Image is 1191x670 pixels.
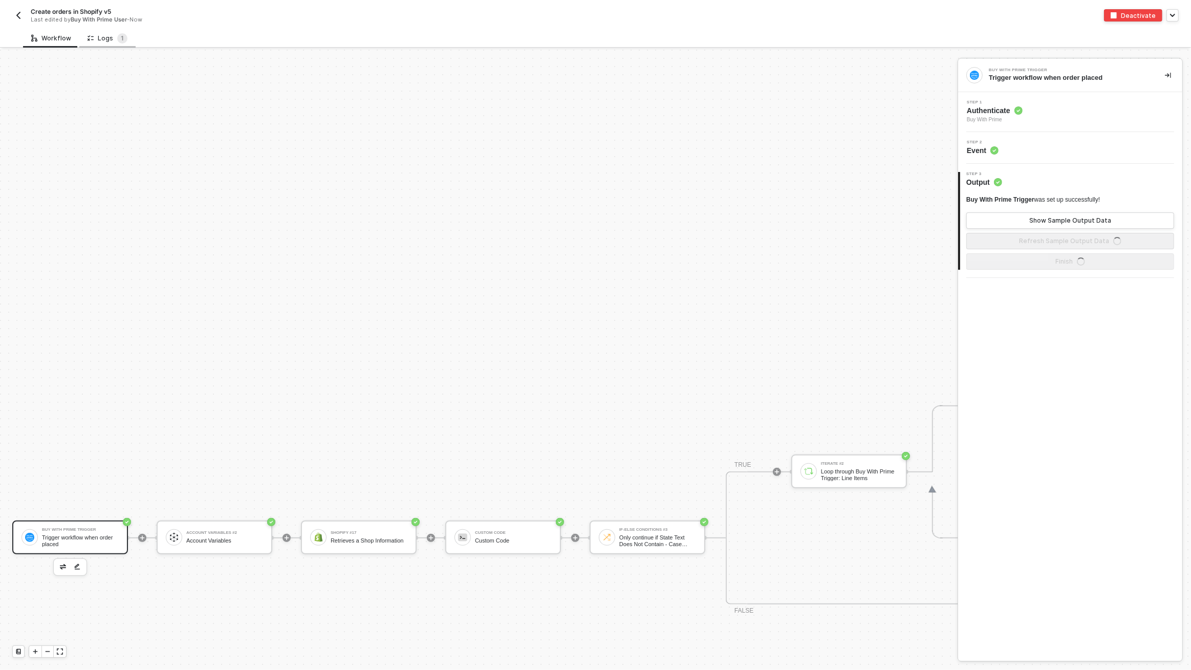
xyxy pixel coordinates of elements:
[970,71,979,80] img: integration-icon
[1121,11,1156,20] div: Deactivate
[1104,9,1162,21] button: deactivateDeactivate
[475,531,552,535] div: Custom Code
[619,528,696,532] div: If-Else Conditions #3
[821,462,898,466] div: Iterate #2
[967,100,1023,104] span: Step 1
[734,460,751,470] div: TRUE
[1111,12,1117,18] img: deactivate
[32,649,38,655] span: icon-play
[71,16,127,23] span: Buy With Prime User
[123,518,131,526] span: icon-success-page
[314,533,323,542] img: icon
[12,9,25,21] button: back
[60,564,66,569] img: edit-cred
[966,233,1174,249] button: Refresh Sample Output Dataicon-loader
[774,469,780,475] span: icon-play
[42,528,119,532] div: Buy With Prime Trigger
[267,518,275,526] span: icon-success-page
[475,537,552,544] div: Custom Code
[71,561,83,573] button: edit-cred
[428,535,434,541] span: icon-play
[966,172,1002,176] span: Step 3
[74,564,80,571] img: edit-cred
[967,116,1023,124] span: Buy With Prime
[966,196,1034,203] span: Buy With Prime Trigger
[967,140,999,144] span: Step 2
[284,535,290,541] span: icon-play
[88,33,127,44] div: Logs
[186,537,263,544] div: Account Variables
[989,68,1142,72] div: Buy With Prime Trigger
[734,606,753,616] div: FALSE
[967,105,1023,116] span: Authenticate
[902,452,910,460] span: icon-success-page
[967,145,999,156] span: Event
[966,212,1174,229] button: Show Sample Output Data
[42,534,119,547] div: Trigger workflow when order placed
[331,531,407,535] div: Shopify #17
[121,34,124,42] span: 1
[556,518,564,526] span: icon-success-page
[25,533,34,542] img: icon
[31,16,572,24] div: Last edited by - Now
[966,177,1002,187] span: Output
[169,533,179,542] img: icon
[31,7,111,16] span: Create orders in Shopify v5
[572,535,578,541] span: icon-play
[958,100,1182,124] div: Step 1Authenticate Buy With Prime
[31,34,71,42] div: Workflow
[989,73,1149,82] div: Trigger workflow when order placed
[1165,72,1171,78] span: icon-collapse-right
[57,649,63,655] span: icon-expand
[821,468,898,481] div: Loop through Buy With Prime Trigger: Line Items
[331,537,407,544] div: Retrieves a Shop Information
[966,196,1100,204] div: was set up successfully!
[117,33,127,44] sup: 1
[139,535,145,541] span: icon-play
[804,467,813,476] img: icon
[958,172,1182,270] div: Step 3Output Buy With Prime Triggerwas set up successfully!Show Sample Output DataRefresh Sample ...
[14,11,23,19] img: back
[57,561,69,573] button: edit-cred
[186,531,263,535] div: Account Variables #2
[458,533,467,542] img: icon
[619,534,696,547] div: Only continue if State Text Does Not Contain - Case Sensitive CANCELLED
[1029,217,1111,225] div: Show Sample Output Data
[700,518,708,526] span: icon-success-page
[602,533,612,542] img: icon
[45,649,51,655] span: icon-minus
[966,253,1174,270] button: Finishicon-loader
[412,518,420,526] span: icon-success-page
